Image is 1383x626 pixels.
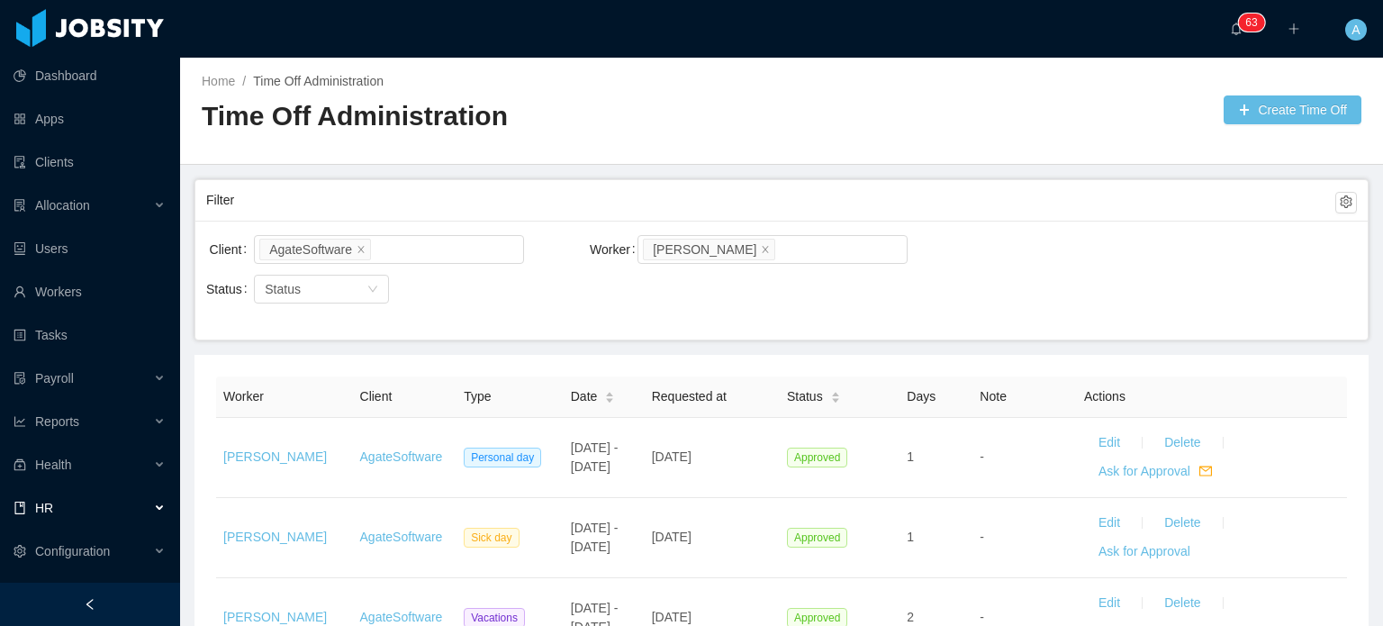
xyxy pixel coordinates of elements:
i: icon: caret-down [830,396,840,402]
span: Personal day [464,448,541,467]
p: 6 [1245,14,1252,32]
span: - [980,610,984,624]
span: Actions [1084,389,1125,404]
i: icon: down [367,284,378,296]
span: Reports [35,414,79,429]
span: A [1351,19,1360,41]
i: icon: line-chart [14,415,26,428]
a: Time Off Administration [253,74,384,88]
span: 1 [907,449,914,464]
button: Ask for Approval [1084,538,1205,567]
a: Home [202,74,235,88]
span: [DATE] - [DATE] [571,440,619,474]
div: Filter [206,184,1335,217]
i: icon: plus [1288,23,1300,35]
a: AgateSoftware [360,530,443,544]
span: Requested at [652,389,727,404]
button: Ask for Approvalmail [1084,458,1226,486]
a: AgateSoftware [360,449,443,464]
span: 2 [907,610,914,624]
span: Status [265,282,301,296]
a: icon: pie-chartDashboard [14,58,166,94]
label: Client [210,242,255,257]
span: Health [35,458,71,472]
button: Edit [1084,509,1134,538]
li: AgateSoftware [259,239,371,260]
span: Type [464,389,491,404]
i: icon: medicine-box [14,458,26,471]
div: Sort [604,389,615,402]
a: icon: profileTasks [14,317,166,353]
span: [DATE] - [DATE] [571,521,619,554]
span: Configuration [35,544,110,558]
button: Edit [1084,429,1134,458]
a: AgateSoftware [360,610,443,624]
i: icon: solution [14,199,26,212]
label: Worker [590,242,643,257]
a: [PERSON_NAME] [223,530,327,544]
a: icon: auditClients [14,144,166,180]
input: Worker [779,239,789,260]
i: icon: close [357,244,366,255]
div: Sort [830,389,841,402]
i: icon: file-protect [14,372,26,385]
i: icon: caret-up [605,389,615,395]
span: Approved [787,448,847,467]
span: / [242,74,246,88]
a: icon: robotUsers [14,231,166,267]
div: [PERSON_NAME] [653,240,756,259]
span: HR [35,501,53,515]
span: - [980,530,984,544]
span: Days [907,389,936,404]
span: Payroll [35,371,74,386]
input: Client [375,239,384,260]
span: Client [360,389,393,404]
a: [PERSON_NAME] [223,610,327,624]
a: [PERSON_NAME] [223,449,327,464]
span: 1 [907,530,914,544]
a: icon: userWorkers [14,274,166,310]
span: Approved [787,528,847,548]
span: Note [980,389,1007,404]
i: icon: caret-down [605,396,615,402]
button: Edit [1084,589,1134,618]
p: 3 [1252,14,1258,32]
i: icon: book [14,502,26,514]
span: [DATE] [652,449,691,464]
h2: Time Off Administration [202,98,782,135]
button: Delete [1150,429,1215,458]
span: Sick day [464,528,519,548]
button: Delete [1150,509,1215,538]
span: [DATE] [652,530,691,544]
button: icon: setting [1335,192,1357,213]
i: icon: setting [14,545,26,558]
i: icon: caret-up [830,389,840,395]
div: AgateSoftware [269,240,352,259]
span: Date [571,387,598,406]
label: Status [206,282,255,296]
span: Status [787,387,823,406]
span: Allocation [35,198,90,213]
li: Francisco Molina [643,239,775,260]
a: icon: appstoreApps [14,101,166,137]
button: icon: plusCreate Time Off [1224,95,1361,124]
span: [DATE] [652,610,691,624]
i: icon: bell [1230,23,1243,35]
span: Worker [223,389,264,404]
sup: 63 [1238,14,1264,32]
button: Delete [1150,589,1215,618]
span: - [980,449,984,464]
i: icon: close [761,244,770,255]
